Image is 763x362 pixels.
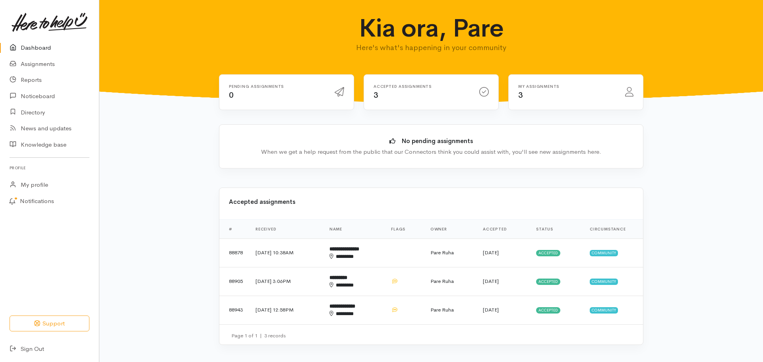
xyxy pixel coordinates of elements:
td: 88943 [219,296,249,324]
h6: My assignments [518,84,616,89]
td: [DATE] 10:38AM [249,238,323,267]
p: Here's what's happening in your community [275,42,588,53]
th: Flags [385,219,424,238]
b: Accepted assignments [229,198,295,205]
h6: Profile [10,163,89,173]
b: No pending assignments [402,137,473,145]
time: [DATE] [483,249,499,256]
th: Received [249,219,323,238]
th: # [219,219,249,238]
td: 88905 [219,267,249,296]
td: Pare Ruha [424,296,476,324]
div: When we get a help request from the public that our Connectors think you could assist with, you'l... [231,147,631,157]
td: 88878 [219,238,249,267]
h1: Kia ora, Pare [275,14,588,42]
button: Support [10,316,89,332]
span: Accepted [536,279,560,285]
td: Pare Ruha [424,238,476,267]
span: Accepted [536,250,560,256]
th: Owner [424,219,476,238]
span: Community [590,279,618,285]
td: [DATE] 3:06PM [249,267,323,296]
span: 3 [518,90,523,100]
h6: Accepted assignments [374,84,470,89]
span: Accepted [536,307,560,314]
h6: Pending assignments [229,84,325,89]
td: [DATE] 12:58PM [249,296,323,324]
span: | [260,332,262,339]
span: Community [590,250,618,256]
small: Page 1 of 1 3 records [231,332,286,339]
td: Pare Ruha [424,267,476,296]
th: Circumstance [583,219,643,238]
time: [DATE] [483,306,499,313]
time: [DATE] [483,278,499,285]
th: Accepted [476,219,530,238]
span: 3 [374,90,378,100]
span: Community [590,307,618,314]
th: Name [323,219,385,238]
th: Status [530,219,583,238]
span: 0 [229,90,234,100]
